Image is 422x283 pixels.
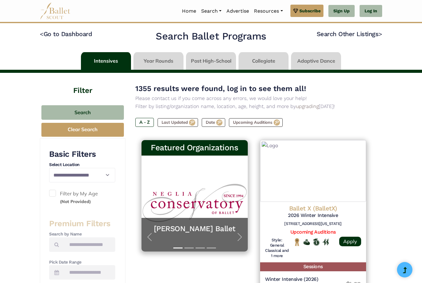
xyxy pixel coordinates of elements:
[323,239,329,245] img: In Person
[265,212,361,219] h5: 2026 Winter Intensive
[265,204,361,212] h4: Ballet X (BalletX)
[49,218,115,229] h3: Premium Filters
[296,103,319,109] a: upgrading
[360,5,382,17] a: Log In
[49,149,115,160] h3: Basic Filters
[293,7,298,14] img: gem.svg
[265,221,361,227] h6: [STREET_ADDRESS][US_STATE]
[265,276,344,283] h5: Winter Intensive (2026)
[251,5,285,18] a: Resources
[339,237,361,246] a: Apply
[49,259,115,265] h4: Pick Date Range
[41,105,124,120] button: Search
[49,231,115,237] h4: Search by Name
[135,102,372,110] p: Filter by listing/organization name, location, age, height, and more by [DATE]!
[179,5,199,18] a: Home
[80,52,132,70] li: Intensives
[237,52,290,70] li: Collegiate
[60,199,91,204] small: (Not Provided)
[49,162,115,168] h4: Select Location
[224,5,251,18] a: Advertise
[378,30,382,38] code: >
[156,30,266,43] h2: Search Ballet Programs
[299,7,321,14] span: Subscribe
[202,118,225,127] label: Date
[148,224,242,234] a: [PERSON_NAME] Ballet
[135,84,306,93] span: 1355 results were found, log in to see them all!
[290,5,323,17] a: Subscribe
[146,143,243,153] h3: Featured Organizations
[317,30,382,38] a: Search Other Listings>
[132,52,185,70] li: Year Rounds
[260,262,366,271] h5: Sessions
[173,244,183,252] button: Slide 1
[40,30,44,38] code: <
[294,238,300,246] img: National
[328,5,355,17] a: Sign Up
[313,239,319,246] img: Offers Scholarship
[184,244,194,252] button: Slide 2
[135,118,154,127] label: A - Z
[40,73,125,96] h4: Filter
[64,237,115,252] input: Search by names...
[199,5,224,18] a: Search
[40,30,92,38] a: <Go to Dashboard
[290,229,336,235] a: Upcoming Auditions
[49,190,115,206] label: Filter by My Age
[290,52,342,70] li: Adaptive Dance
[135,94,372,102] p: Please contact us if you come across any errors, we would love your help!
[158,118,198,127] label: Last Updated
[207,244,216,252] button: Slide 4
[229,118,283,127] label: Upcoming Auditions
[196,244,205,252] button: Slide 3
[41,123,124,137] button: Clear Search
[260,140,366,202] img: Logo
[185,52,237,70] li: Post High-School
[265,238,289,259] h6: Style: General Classical and 1 more
[303,239,310,245] img: Offers Financial Aid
